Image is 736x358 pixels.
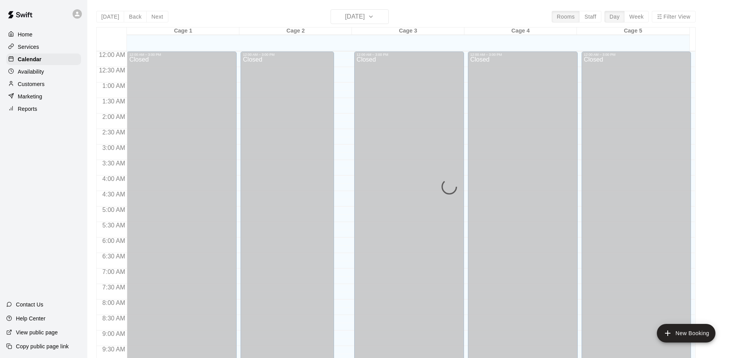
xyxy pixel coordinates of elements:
span: 4:30 AM [100,191,127,198]
a: Home [6,29,81,40]
span: 8:30 AM [100,315,127,322]
span: 2:30 AM [100,129,127,136]
span: 7:00 AM [100,268,127,275]
span: 3:30 AM [100,160,127,167]
p: Reports [18,105,37,113]
p: Copy public page link [16,343,69,350]
span: 12:00 AM [97,52,127,58]
a: Marketing [6,91,81,102]
div: Cage 1 [127,28,239,35]
div: 12:00 AM – 3:00 PM [357,53,462,57]
p: Customers [18,80,45,88]
span: 3:00 AM [100,145,127,151]
span: 5:30 AM [100,222,127,229]
p: Services [18,43,39,51]
p: Marketing [18,93,42,100]
div: 12:00 AM – 3:00 PM [470,53,575,57]
div: Cage 3 [352,28,464,35]
a: Customers [6,78,81,90]
a: Reports [6,103,81,115]
a: Calendar [6,53,81,65]
button: add [657,324,715,343]
span: 9:30 AM [100,346,127,353]
span: 2:00 AM [100,114,127,120]
span: 12:30 AM [97,67,127,74]
span: 8:00 AM [100,299,127,306]
p: Home [18,31,33,38]
span: 4:00 AM [100,176,127,182]
span: 6:00 AM [100,238,127,244]
span: 7:30 AM [100,284,127,291]
span: 9:00 AM [100,330,127,337]
a: Availability [6,66,81,77]
p: Calendar [18,55,42,63]
div: 12:00 AM – 3:00 PM [584,53,689,57]
div: Cage 4 [464,28,577,35]
div: 12:00 AM – 3:00 PM [243,53,331,57]
span: 6:30 AM [100,253,127,260]
div: Cage 2 [239,28,352,35]
p: Availability [18,68,44,76]
span: 1:00 AM [100,83,127,89]
p: Help Center [16,315,45,322]
span: 5:00 AM [100,207,127,213]
span: 1:30 AM [100,98,127,105]
p: Contact Us [16,301,43,308]
p: View public page [16,329,58,336]
div: 12:00 AM – 3:00 PM [129,53,234,57]
div: Cage 5 [577,28,689,35]
a: Services [6,41,81,53]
